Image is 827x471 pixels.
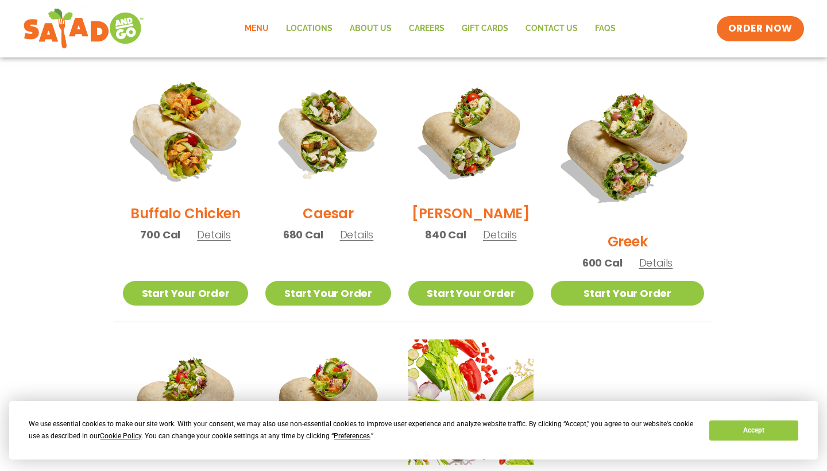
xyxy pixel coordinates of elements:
a: GIFT CARDS [453,16,517,42]
img: Product photo for Thai Wrap [265,339,391,465]
span: Details [483,227,517,242]
a: Start Your Order [123,281,248,306]
span: Details [340,227,374,242]
span: Cookie Policy [100,432,141,440]
span: 840 Cal [425,227,466,242]
nav: Menu [236,16,624,42]
h2: [PERSON_NAME] [412,203,530,223]
span: Preferences [334,432,370,440]
button: Accept [709,420,798,441]
h2: Caesar [303,203,354,223]
span: Details [197,227,231,242]
a: ORDER NOW [717,16,804,41]
a: Careers [400,16,453,42]
div: We use essential cookies to make our site work. With your consent, we may also use non-essential ... [29,418,695,442]
a: Menu [236,16,277,42]
div: Cookie Consent Prompt [9,401,818,460]
a: Locations [277,16,341,42]
span: 700 Cal [140,227,180,242]
span: 600 Cal [582,255,623,271]
a: Start Your Order [551,281,704,306]
h2: Buffalo Chicken [130,203,240,223]
span: Details [639,256,673,270]
a: FAQs [586,16,624,42]
a: About Us [341,16,400,42]
img: Product photo for Jalapeño Ranch Wrap [123,339,248,465]
img: new-SAG-logo-768×292 [23,6,144,52]
a: Contact Us [517,16,586,42]
a: Start Your Order [265,281,391,306]
a: Start Your Order [408,281,534,306]
img: Product photo for Cobb Wrap [408,70,534,195]
span: ORDER NOW [728,22,793,36]
img: Product photo for Greek Wrap [551,70,704,223]
h2: Greek [608,231,648,252]
img: Product photo for Caesar Wrap [265,70,391,195]
img: Product photo for Build Your Own [408,339,534,465]
span: 680 Cal [283,227,323,242]
img: Product photo for Buffalo Chicken Wrap [112,59,259,206]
